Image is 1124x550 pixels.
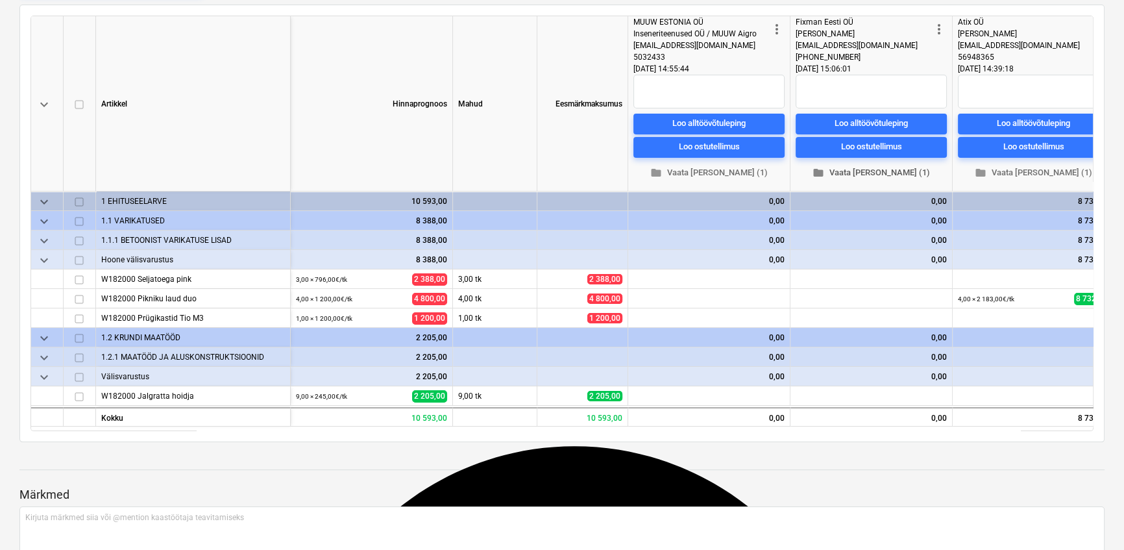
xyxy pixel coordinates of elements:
[633,63,785,75] div: [DATE] 14:55:44
[96,16,291,192] div: Artikkel
[958,114,1109,134] button: Loo alltöövõtuleping
[672,116,746,131] div: Loo alltöövõtuleping
[291,16,453,192] div: Hinnaprognoos
[101,367,285,386] div: Välisvarustus
[796,347,947,367] div: 0,00
[633,328,785,347] div: 0,00
[36,214,52,229] span: keyboard_arrow_down
[296,276,347,283] small: 3,00 × 796,00€ / tk
[36,350,52,366] span: keyboard_arrow_down
[36,253,52,268] span: keyboard_arrow_down
[101,231,285,249] div: 1.1.1 BETOONIST VARIKATUSE LISAD
[639,166,779,181] span: Vaata [PERSON_NAME] (1)
[812,167,824,179] span: folder
[633,211,785,231] div: 0,00
[453,16,537,192] div: Mahud
[633,28,769,40] div: Inseneriteenused OÜ / MUUW Aigro
[796,328,947,347] div: 0,00
[796,51,931,63] div: [PHONE_NUMBER]
[36,194,52,210] span: keyboard_arrow_down
[633,137,785,158] button: Loo ostutellimus
[36,97,52,112] span: keyboard_arrow_down
[453,289,537,308] div: 4,00 tk
[633,367,785,386] div: 0,00
[453,386,537,406] div: 9,00 tk
[841,140,902,155] div: Loo ostutellimus
[958,231,1109,250] div: 8 732,00
[953,407,1115,427] div: 8 732,00
[537,407,628,427] div: 10 593,00
[36,369,52,385] span: keyboard_arrow_down
[101,250,285,269] div: Hoone välisvarustus
[958,137,1109,158] button: Loo ostutellimus
[36,233,52,249] span: keyboard_arrow_down
[1059,488,1124,550] iframe: Chat Widget
[963,166,1104,181] span: Vaata [PERSON_NAME] (1)
[633,347,785,367] div: 0,00
[796,114,947,134] button: Loo alltöövõtuleping
[958,367,1109,386] div: 0,00
[796,28,931,40] div: [PERSON_NAME]
[790,407,953,427] div: 0,00
[958,63,1109,75] div: [DATE] 14:39:18
[453,308,537,328] div: 1,00 tk
[796,367,947,386] div: 0,00
[101,192,285,210] div: 1 EHITUSEELARVE
[296,211,447,231] div: 8 388,00
[453,269,537,289] div: 3,00 tk
[1003,140,1064,155] div: Loo ostutellimus
[101,347,285,366] div: 1.2.1 MAATÖÖD JA ALUSKONSTRUKTSIOONID
[101,308,285,327] div: W182000 Prügikastid Tio M3
[96,407,291,427] div: Kokku
[101,211,285,230] div: 1.1 VARIKATUSED
[796,192,947,211] div: 0,00
[296,295,352,303] small: 4,00 × 1 200,00€ / tk
[958,192,1109,211] div: 8 732,00
[412,390,447,403] span: 2 205,00
[796,63,947,75] div: [DATE] 15:06:01
[101,269,285,288] div: W182000 Seljatoega pink
[633,231,785,250] div: 0,00
[958,328,1109,347] div: 0,00
[101,386,285,405] div: W182000 Jalgratta hoidja
[633,51,769,63] div: 5032433
[296,367,447,386] div: 2 205,00
[975,167,986,179] span: folder
[769,21,785,37] span: more_vert
[296,315,352,322] small: 1,00 × 1 200,00€ / tk
[958,16,1093,28] div: Atix OÜ
[958,250,1109,269] div: 8 732,00
[796,250,947,269] div: 0,00
[36,331,52,346] span: keyboard_arrow_down
[796,16,931,28] div: Fixman Eesti OÜ
[412,312,447,325] span: 1 200,00
[296,393,347,400] small: 9,00 × 245,00€ / tk
[633,250,785,269] div: 0,00
[101,289,285,308] div: W182000 Pikniku laud duo
[633,192,785,211] div: 0,00
[958,51,1093,63] div: 56948365
[958,163,1109,183] button: Vaata [PERSON_NAME] (1)
[296,250,447,269] div: 8 388,00
[796,231,947,250] div: 0,00
[291,407,453,427] div: 10 593,00
[835,116,908,131] div: Loo alltöövõtuleping
[958,295,1014,303] small: 4,00 × 2 183,00€ / tk
[587,391,622,401] span: 2 205,00
[296,231,447,250] div: 8 388,00
[1074,293,1109,305] span: 8 732,00
[650,167,662,179] span: folder
[958,347,1109,367] div: 0,00
[796,163,947,183] button: Vaata [PERSON_NAME] (1)
[796,211,947,231] div: 0,00
[587,274,622,284] span: 2 388,00
[587,313,622,323] span: 1 200,00
[537,16,628,192] div: Eesmärkmaksumus
[958,211,1109,231] div: 8 732,00
[796,137,947,158] button: Loo ostutellimus
[679,140,740,155] div: Loo ostutellimus
[931,21,947,37] span: more_vert
[628,407,790,427] div: 0,00
[801,166,942,181] span: Vaata [PERSON_NAME] (1)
